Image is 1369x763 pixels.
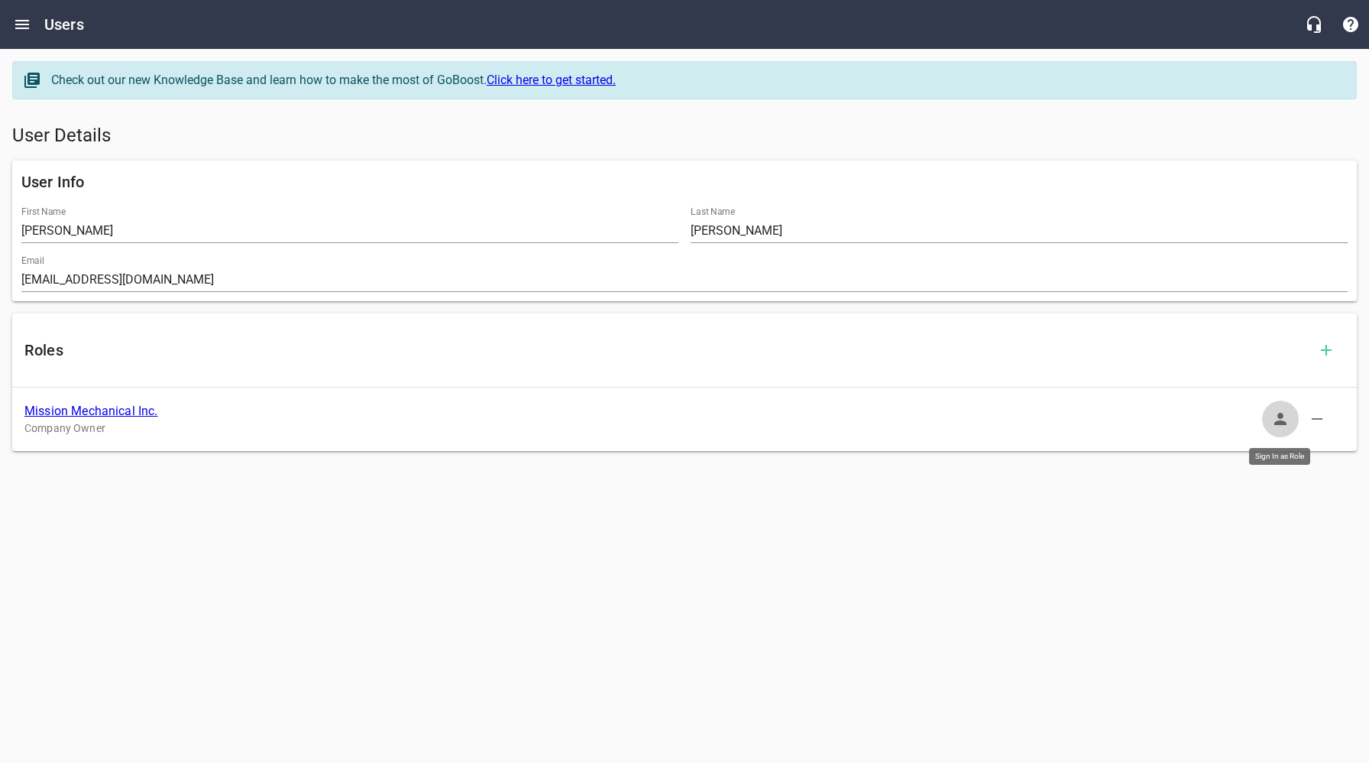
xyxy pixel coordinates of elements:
[51,71,1341,89] div: Check out our new Knowledge Base and learn how to make the most of GoBoost.
[1296,6,1332,43] button: Live Chat
[1308,332,1345,369] button: Add Role
[487,73,616,87] a: Click here to get started.
[24,338,1308,362] h6: Roles
[21,207,66,216] label: First Name
[24,404,157,418] a: Mission Mechanical Inc.
[12,124,1357,148] h5: User Details
[1299,401,1335,437] button: Delete Role
[1332,6,1369,43] button: Support Portal
[21,170,1348,194] h6: User Info
[691,207,735,216] label: Last Name
[24,420,1320,437] p: Company Owner
[4,6,40,43] button: Open drawer
[21,256,44,265] label: Email
[44,12,84,37] h6: Users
